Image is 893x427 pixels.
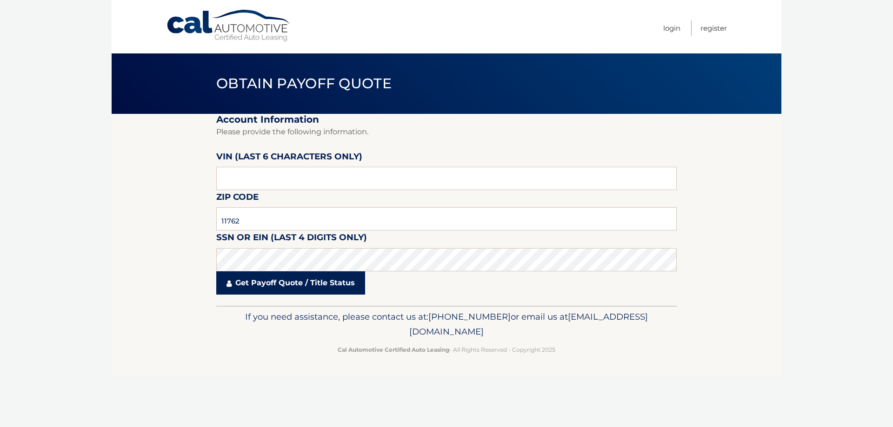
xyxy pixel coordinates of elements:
[216,125,677,138] p: Please provide the following information.
[216,75,392,92] span: Obtain Payoff Quote
[338,346,449,353] strong: Cal Automotive Certified Auto Leasing
[700,20,727,36] a: Register
[216,150,362,167] label: VIN (last 6 characters only)
[216,190,259,207] label: Zip Code
[663,20,680,36] a: Login
[166,9,292,42] a: Cal Automotive
[216,114,677,125] h2: Account Information
[428,311,511,322] span: [PHONE_NUMBER]
[222,309,671,339] p: If you need assistance, please contact us at: or email us at
[222,345,671,355] p: - All Rights Reserved - Copyright 2025
[216,230,367,248] label: SSN or EIN (last 4 digits only)
[216,271,365,295] a: Get Payoff Quote / Title Status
